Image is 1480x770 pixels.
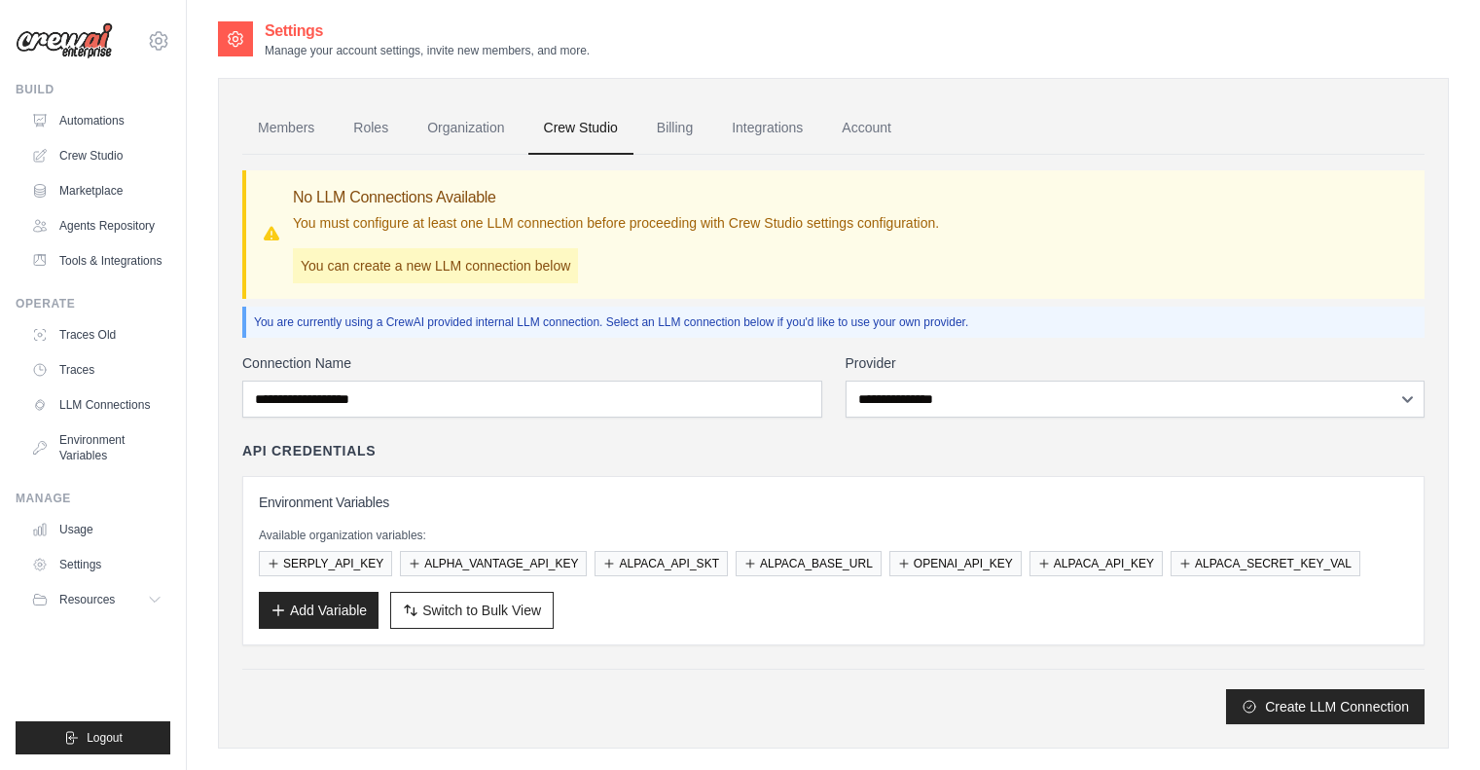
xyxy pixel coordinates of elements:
button: Logout [16,721,170,754]
a: Billing [641,102,708,155]
button: Create LLM Connection [1226,689,1425,724]
button: ALPACA_BASE_URL [736,551,882,576]
a: Account [826,102,907,155]
button: SERPLY_API_KEY [259,551,392,576]
a: Automations [23,105,170,136]
a: Settings [23,549,170,580]
button: ALPACA_API_SKT [595,551,728,576]
p: You must configure at least one LLM connection before proceeding with Crew Studio settings config... [293,213,939,233]
p: Available organization variables: [259,528,1408,543]
button: ALPHA_VANTAGE_API_KEY [400,551,587,576]
a: Crew Studio [528,102,633,155]
button: Resources [23,584,170,615]
a: Roles [338,102,404,155]
p: You can create a new LLM connection below [293,248,578,283]
button: Add Variable [259,592,379,629]
label: Provider [846,353,1426,373]
span: Logout [87,730,123,746]
a: Marketplace [23,175,170,206]
div: Build [16,82,170,97]
div: Operate [16,296,170,312]
h3: No LLM Connections Available [293,186,939,209]
button: ALPACA_SECRET_KEY_VAL [1171,551,1360,576]
a: LLM Connections [23,389,170,421]
a: Traces [23,354,170,385]
div: Manage [16,491,170,506]
a: Usage [23,514,170,545]
button: ALPACA_API_KEY [1029,551,1163,576]
h2: Settings [265,19,590,43]
p: You are currently using a CrewAI provided internal LLM connection. Select an LLM connection below... [254,314,1417,330]
button: Switch to Bulk View [390,592,554,629]
a: Organization [412,102,520,155]
label: Connection Name [242,353,822,373]
p: Manage your account settings, invite new members, and more. [265,43,590,58]
h3: Environment Variables [259,493,1408,512]
a: Tools & Integrations [23,245,170,276]
span: Resources [59,592,115,607]
a: Members [242,102,330,155]
a: Traces Old [23,319,170,350]
h4: API Credentials [242,441,376,460]
img: Logo [16,22,113,59]
a: Agents Repository [23,210,170,241]
a: Environment Variables [23,424,170,471]
button: OPENAI_API_KEY [889,551,1022,576]
a: Crew Studio [23,140,170,171]
span: Switch to Bulk View [422,601,541,620]
a: Integrations [716,102,818,155]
